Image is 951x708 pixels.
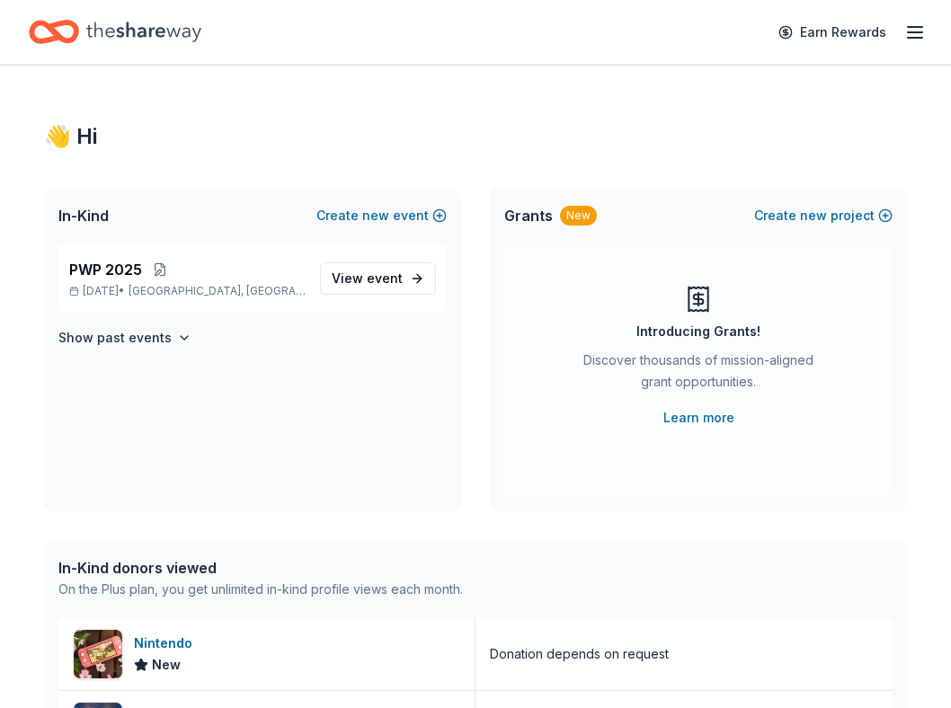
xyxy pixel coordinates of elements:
[134,633,200,654] div: Nintendo
[636,321,760,342] div: Introducing Grants!
[58,205,109,226] span: In-Kind
[74,630,122,678] img: Image for Nintendo
[58,579,463,600] div: On the Plus plan, you get unlimited in-kind profile views each month.
[800,205,827,226] span: new
[768,16,897,49] a: Earn Rewards
[560,206,597,226] div: New
[129,284,306,298] span: [GEOGRAPHIC_DATA], [GEOGRAPHIC_DATA]
[29,11,201,53] a: Home
[152,654,181,676] span: New
[58,327,191,349] button: Show past events
[58,557,463,579] div: In-Kind donors viewed
[663,407,734,429] a: Learn more
[367,270,403,286] span: event
[362,205,389,226] span: new
[320,262,436,295] a: View event
[69,284,306,298] p: [DATE] •
[44,122,907,151] div: 👋 Hi
[754,205,893,226] button: Createnewproject
[69,259,142,280] span: PWP 2025
[332,268,403,289] span: View
[490,643,669,665] div: Donation depends on request
[316,205,447,226] button: Createnewevent
[58,327,172,349] h4: Show past events
[576,350,821,400] div: Discover thousands of mission-aligned grant opportunities.
[504,205,553,226] span: Grants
